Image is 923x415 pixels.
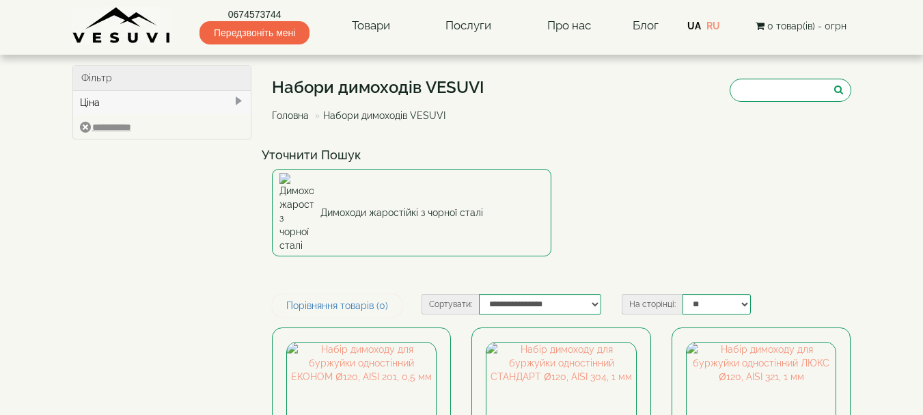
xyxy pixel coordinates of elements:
img: Завод VESUVI [72,7,171,44]
img: Димоходи жаростійкі з чорної сталі [279,173,314,252]
label: Сортувати: [422,294,479,314]
a: Послуги [432,10,505,42]
a: Головна [272,110,309,121]
a: 0674573744 [199,8,309,21]
a: Блог [633,18,659,32]
li: Набори димоходів VESUVI [312,109,445,122]
h1: Набори димоходів VESUVI [272,79,484,96]
a: Димоходи жаростійкі з чорної сталі Димоходи жаростійкі з чорної сталі [272,169,551,256]
button: 0 товар(ів) - 0грн [752,18,851,34]
a: UA [687,21,701,31]
a: Порівняння товарів (0) [272,294,402,317]
label: На сторінці: [622,294,683,314]
a: Товари [338,10,404,42]
a: Про нас [534,10,605,42]
a: RU [706,21,720,31]
span: 0 товар(ів) - 0грн [767,21,846,31]
h4: Уточнити Пошук [262,148,862,162]
div: Фільтр [73,66,251,91]
span: Передзвоніть мені [199,21,309,44]
div: Ціна [73,91,251,114]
